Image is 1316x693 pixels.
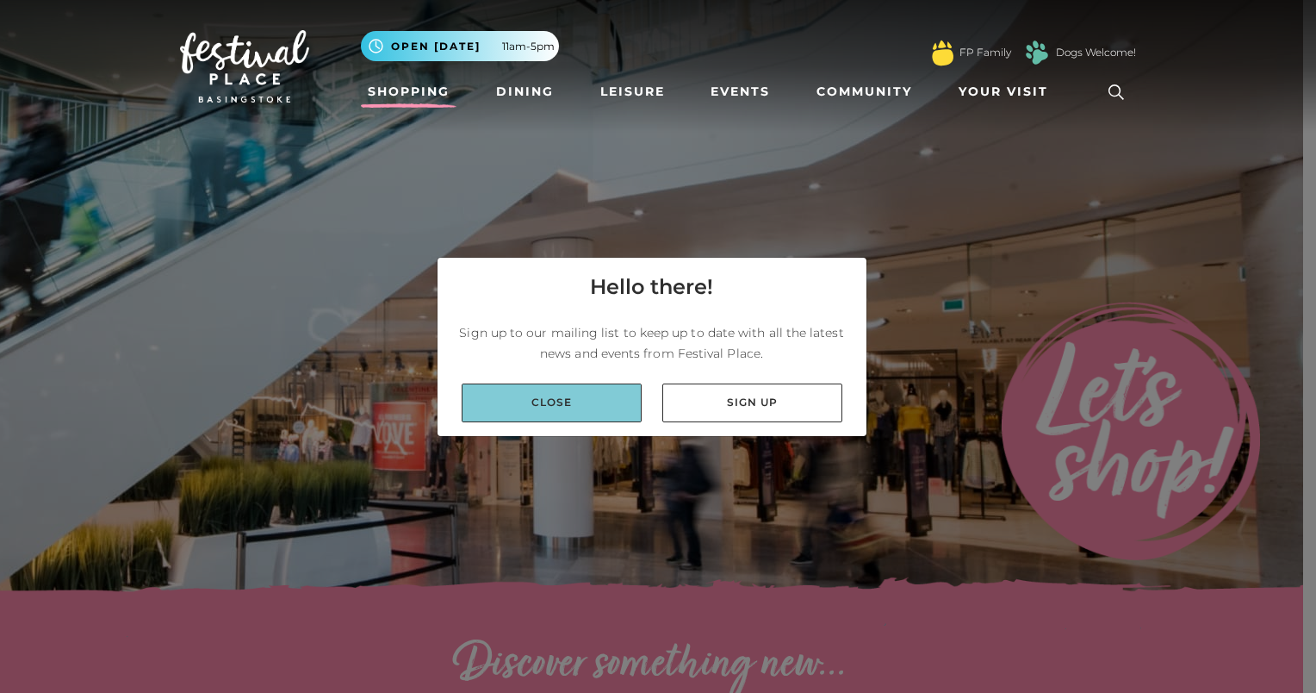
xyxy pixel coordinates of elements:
a: Sign up [662,384,842,422]
a: Dining [489,76,561,108]
a: Events [704,76,777,108]
span: Your Visit [959,83,1048,101]
span: Open [DATE] [391,39,481,54]
p: Sign up to our mailing list to keep up to date with all the latest news and events from Festival ... [451,322,853,364]
img: Festival Place Logo [180,30,309,103]
a: Your Visit [952,76,1064,108]
button: Open [DATE] 11am-5pm [361,31,559,61]
a: Dogs Welcome! [1056,45,1136,60]
a: Close [462,384,642,422]
a: Leisure [593,76,672,108]
a: FP Family [959,45,1011,60]
span: 11am-5pm [502,39,555,54]
h4: Hello there! [590,272,713,303]
a: Community [810,76,919,108]
a: Shopping [361,76,456,108]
